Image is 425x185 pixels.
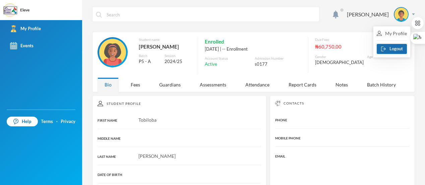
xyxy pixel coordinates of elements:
div: Contacts [275,101,410,106]
img: search [96,12,102,18]
div: 2024/25 [165,58,191,65]
div: Student name [139,37,191,42]
div: Bio [98,77,119,92]
a: Privacy [61,118,75,125]
div: My Profile [377,30,407,37]
div: [DATE] | -- Enrollment [205,46,301,53]
span: Tobiloba [138,117,157,123]
div: Due Fees [315,37,373,42]
div: My Profile [10,25,41,32]
div: s0177 [255,61,301,68]
div: Report Cards [282,77,323,92]
img: STUDENT [394,8,408,21]
div: Student Profile [98,101,261,106]
div: Guardians [152,77,188,92]
span: MOBILE PHONE [275,136,301,140]
span: Enrolled [205,37,224,46]
div: P5 - A [139,58,160,65]
div: Events [10,42,34,49]
div: Assessments [193,77,233,92]
div: Attendance [238,77,277,92]
div: Account Status [205,56,251,61]
img: STUDENT [99,39,126,66]
div: Gender [315,54,364,59]
span: DATE OF BIRTH [98,173,122,177]
div: · [56,118,58,125]
span: MIDDLE NAME [98,136,121,140]
div: ₦60,750.00 [315,42,373,51]
button: Logout [377,44,407,54]
div: [PERSON_NAME] [347,10,389,18]
span: [PERSON_NAME] [138,153,176,159]
div: [PERSON_NAME] [139,42,191,51]
span: EMAIL [275,154,285,158]
div: Eleve [20,7,29,13]
div: Batch [139,53,160,58]
div: Notes [328,77,355,92]
div: Admission Number [255,56,301,61]
div: Fees [124,77,147,92]
div: [DEMOGRAPHIC_DATA] [315,59,364,66]
input: Search [106,7,316,22]
img: logo [4,4,17,17]
div: Session [165,53,191,58]
div: Age [367,54,373,59]
a: Terms [41,118,53,125]
span: Active [205,61,217,68]
span: PHONE [275,118,287,122]
div: Batch History [360,77,403,92]
a: Help [7,117,38,127]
